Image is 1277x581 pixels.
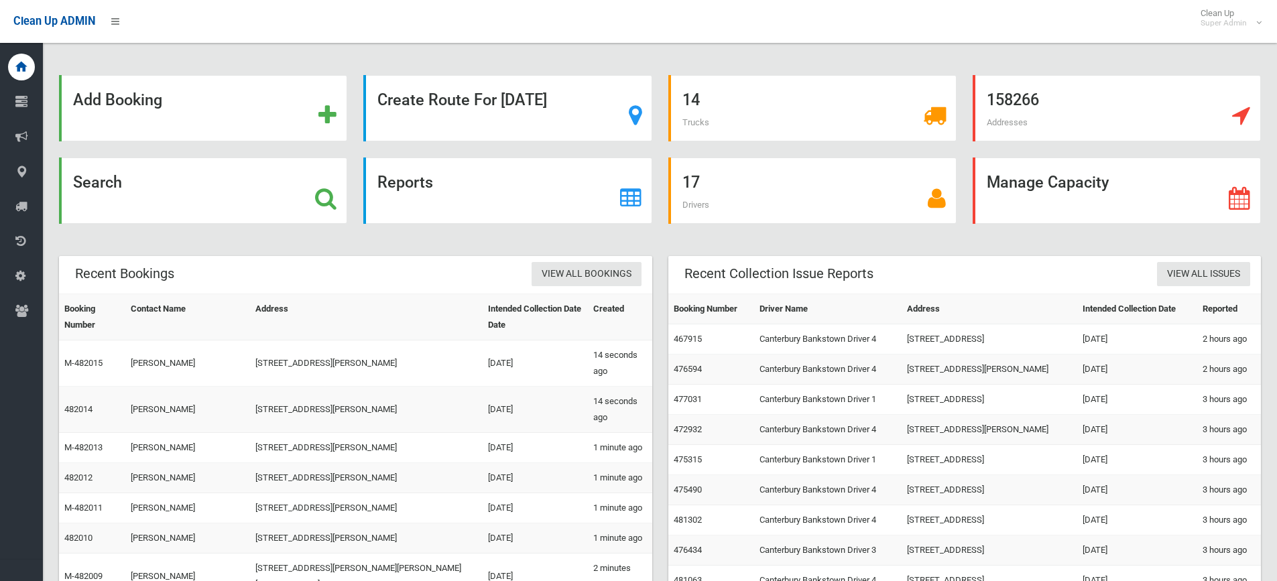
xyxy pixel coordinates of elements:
[483,493,587,523] td: [DATE]
[668,294,754,324] th: Booking Number
[987,90,1039,109] strong: 158266
[588,340,652,387] td: 14 seconds ago
[1077,415,1197,445] td: [DATE]
[125,463,250,493] td: [PERSON_NAME]
[674,394,702,404] a: 477031
[1077,385,1197,415] td: [DATE]
[532,262,642,287] a: View All Bookings
[64,442,103,452] a: M-482013
[668,75,957,141] a: 14 Trucks
[59,75,347,141] a: Add Booking
[13,15,95,27] span: Clean Up ADMIN
[674,515,702,525] a: 481302
[1077,505,1197,535] td: [DATE]
[754,475,902,505] td: Canterbury Bankstown Driver 4
[902,354,1077,385] td: [STREET_ADDRESS][PERSON_NAME]
[902,445,1077,475] td: [STREET_ADDRESS]
[1197,475,1261,505] td: 3 hours ago
[674,485,702,495] a: 475490
[754,354,902,385] td: Canterbury Bankstown Driver 4
[483,433,587,463] td: [DATE]
[1077,294,1197,324] th: Intended Collection Date
[674,424,702,434] a: 472932
[987,173,1109,192] strong: Manage Capacity
[987,117,1028,127] span: Addresses
[754,535,902,566] td: Canterbury Bankstown Driver 3
[682,117,709,127] span: Trucks
[1077,535,1197,566] td: [DATE]
[250,463,483,493] td: [STREET_ADDRESS][PERSON_NAME]
[250,340,483,387] td: [STREET_ADDRESS][PERSON_NAME]
[754,324,902,354] td: Canterbury Bankstown Driver 4
[59,261,190,287] header: Recent Bookings
[1194,8,1260,28] span: Clean Up
[682,90,700,109] strong: 14
[73,173,122,192] strong: Search
[902,475,1077,505] td: [STREET_ADDRESS]
[1197,294,1261,324] th: Reported
[250,387,483,433] td: [STREET_ADDRESS][PERSON_NAME]
[64,571,103,581] a: M-482009
[902,415,1077,445] td: [STREET_ADDRESS][PERSON_NAME]
[668,261,890,287] header: Recent Collection Issue Reports
[902,505,1077,535] td: [STREET_ADDRESS]
[483,387,587,433] td: [DATE]
[483,523,587,554] td: [DATE]
[250,433,483,463] td: [STREET_ADDRESS][PERSON_NAME]
[674,545,702,555] a: 476434
[125,340,250,387] td: [PERSON_NAME]
[1201,18,1247,28] small: Super Admin
[64,533,93,543] a: 482010
[1077,354,1197,385] td: [DATE]
[1197,324,1261,354] td: 2 hours ago
[64,404,93,414] a: 482014
[1197,445,1261,475] td: 3 hours ago
[483,294,587,340] th: Intended Collection Date Date
[377,90,547,109] strong: Create Route For [DATE]
[682,173,700,192] strong: 17
[588,294,652,340] th: Created
[377,173,433,192] strong: Reports
[125,387,250,433] td: [PERSON_NAME]
[1157,262,1250,287] a: View All Issues
[902,324,1077,354] td: [STREET_ADDRESS]
[588,387,652,433] td: 14 seconds ago
[125,294,250,340] th: Contact Name
[674,454,702,464] a: 475315
[754,505,902,535] td: Canterbury Bankstown Driver 4
[1197,505,1261,535] td: 3 hours ago
[125,433,250,463] td: [PERSON_NAME]
[588,523,652,554] td: 1 minute ago
[973,75,1261,141] a: 158266 Addresses
[1197,415,1261,445] td: 3 hours ago
[73,90,162,109] strong: Add Booking
[64,503,103,513] a: M-482011
[483,340,587,387] td: [DATE]
[668,157,957,224] a: 17 Drivers
[754,445,902,475] td: Canterbury Bankstown Driver 1
[125,493,250,523] td: [PERSON_NAME]
[588,433,652,463] td: 1 minute ago
[250,294,483,340] th: Address
[902,294,1077,324] th: Address
[483,463,587,493] td: [DATE]
[754,385,902,415] td: Canterbury Bankstown Driver 1
[754,294,902,324] th: Driver Name
[363,75,652,141] a: Create Route For [DATE]
[902,385,1077,415] td: [STREET_ADDRESS]
[125,523,250,554] td: [PERSON_NAME]
[64,472,93,482] a: 482012
[1197,354,1261,385] td: 2 hours ago
[754,415,902,445] td: Canterbury Bankstown Driver 4
[682,200,709,210] span: Drivers
[588,463,652,493] td: 1 minute ago
[1077,324,1197,354] td: [DATE]
[363,157,652,224] a: Reports
[674,334,702,344] a: 467915
[902,535,1077,566] td: [STREET_ADDRESS]
[59,294,125,340] th: Booking Number
[1197,385,1261,415] td: 3 hours ago
[674,364,702,374] a: 476594
[1077,445,1197,475] td: [DATE]
[973,157,1261,224] a: Manage Capacity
